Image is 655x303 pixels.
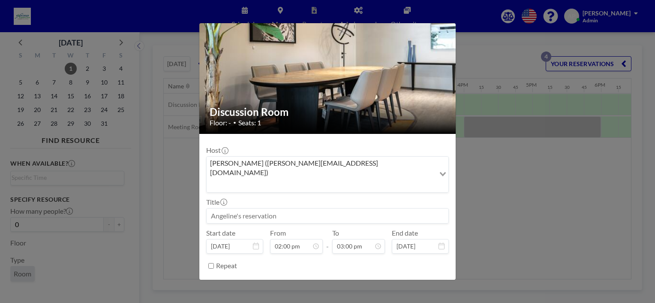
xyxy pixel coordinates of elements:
span: [PERSON_NAME] ([PERSON_NAME][EMAIL_ADDRESS][DOMAIN_NAME]) [208,158,433,178]
button: BOOK NOW [406,280,449,295]
span: Seats: 1 [238,118,261,127]
div: Search for option [207,157,448,192]
label: To [332,229,339,237]
label: Repeat [216,261,237,270]
span: - [326,232,329,251]
label: From [270,229,286,237]
span: Floor: - [210,118,231,127]
label: Host [206,146,228,155]
input: Search for option [207,179,434,191]
input: Angeline's reservation [207,209,448,223]
label: Start date [206,229,235,237]
span: • [233,119,236,126]
label: End date [392,229,418,237]
h2: Discussion Room [210,106,446,118]
label: Title [206,198,226,206]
